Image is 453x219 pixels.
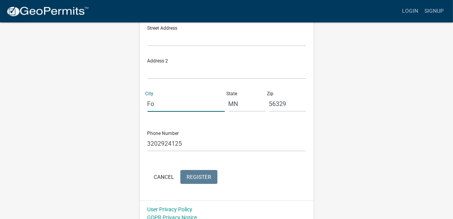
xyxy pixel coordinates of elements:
span: Register [187,174,211,180]
a: Login [399,4,421,19]
button: Register [180,170,217,184]
a: User Privacy Policy [148,206,193,212]
button: Cancel [148,170,180,184]
a: Signup [421,4,447,19]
